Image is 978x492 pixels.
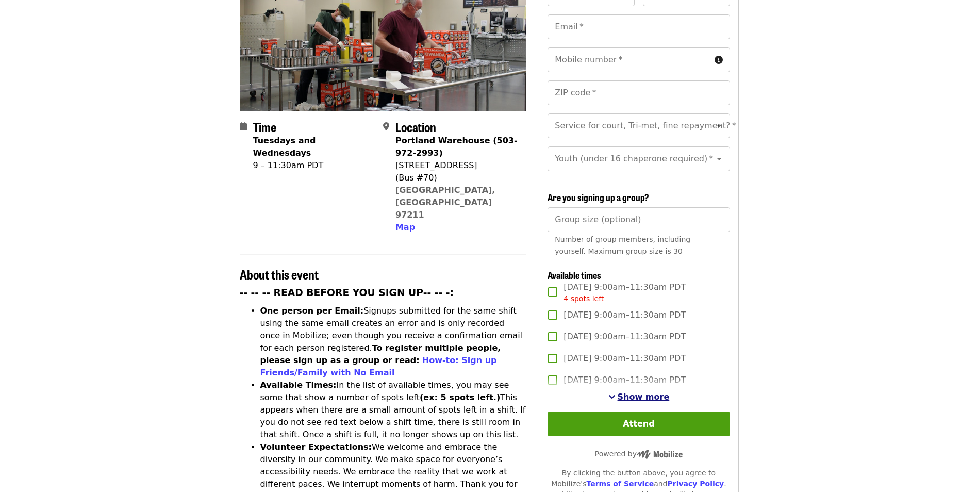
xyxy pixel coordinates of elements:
[260,379,527,441] li: In the list of available times, you may see some that show a number of spots left This appears wh...
[253,118,276,136] span: Time
[548,14,730,39] input: Email
[563,309,686,321] span: [DATE] 9:00am–11:30am PDT
[383,122,389,132] i: map-marker-alt icon
[563,352,686,365] span: [DATE] 9:00am–11:30am PDT
[548,47,710,72] input: Mobile number
[563,281,686,304] span: [DATE] 9:00am–11:30am PDT
[395,136,518,158] strong: Portland Warehouse (503-972-2993)
[548,190,649,204] span: Are you signing up a group?
[563,374,686,386] span: [DATE] 9:00am–11:30am PDT
[715,55,723,65] i: circle-info icon
[637,450,683,459] img: Powered by Mobilize
[548,207,730,232] input: [object Object]
[240,122,247,132] i: calendar icon
[548,80,730,105] input: ZIP code
[260,380,337,390] strong: Available Times:
[253,159,375,172] div: 9 – 11:30am PDT
[260,343,501,365] strong: To register multiple people, please sign up as a group or read:
[240,287,454,298] strong: -- -- -- READ BEFORE YOU SIGN UP-- -- -:
[395,185,495,220] a: [GEOGRAPHIC_DATA], [GEOGRAPHIC_DATA] 97211
[260,306,364,316] strong: One person per Email:
[555,235,690,255] span: Number of group members, including yourself. Maximum group size is 30
[240,265,319,283] span: About this event
[260,442,372,452] strong: Volunteer Expectations:
[712,152,726,166] button: Open
[548,412,730,436] button: Attend
[420,392,500,402] strong: (ex: 5 spots left.)
[395,159,518,172] div: [STREET_ADDRESS]
[253,136,316,158] strong: Tuesdays and Wednesdays
[586,480,654,488] a: Terms of Service
[395,172,518,184] div: (Bus #70)
[712,119,726,133] button: Open
[395,221,415,234] button: Map
[608,391,670,403] button: See more timeslots
[395,222,415,232] span: Map
[260,305,527,379] li: Signups submitted for the same shift using the same email creates an error and is only recorded o...
[618,392,670,402] span: Show more
[563,294,604,303] span: 4 spots left
[667,480,724,488] a: Privacy Policy
[260,355,497,378] a: How-to: Sign up Friends/Family with No Email
[595,450,683,458] span: Powered by
[563,331,686,343] span: [DATE] 9:00am–11:30am PDT
[548,268,601,282] span: Available times
[395,118,436,136] span: Location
